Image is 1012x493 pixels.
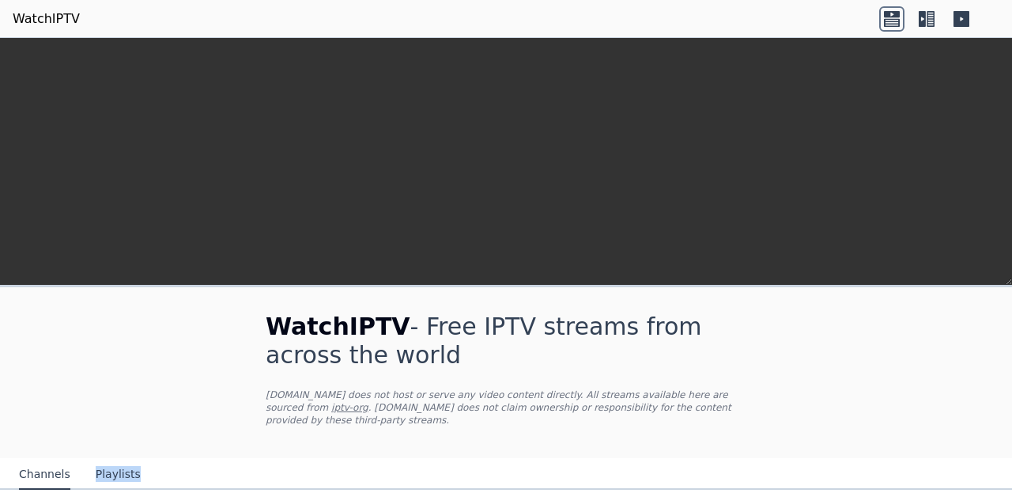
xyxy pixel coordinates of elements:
[331,402,368,413] a: iptv-org
[96,460,141,490] button: Playlists
[19,460,70,490] button: Channels
[266,389,746,427] p: [DOMAIN_NAME] does not host or serve any video content directly. All streams available here are s...
[266,313,410,340] span: WatchIPTV
[266,313,746,370] h1: - Free IPTV streams from across the world
[13,9,80,28] a: WatchIPTV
